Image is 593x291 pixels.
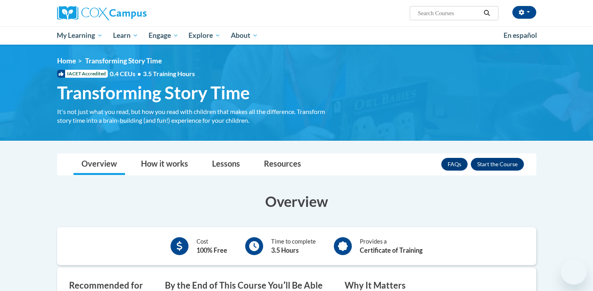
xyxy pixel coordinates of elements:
[183,26,226,45] a: Explore
[143,70,195,77] span: 3.5 Training Hours
[108,26,143,45] a: Learn
[73,154,125,175] a: Overview
[85,57,162,65] span: Transforming Story Time
[498,27,542,44] a: En español
[417,8,481,18] input: Search Courses
[231,31,258,40] span: About
[271,237,316,255] div: Time to complete
[57,82,250,103] span: Transforming Story Time
[57,57,76,65] a: Home
[512,6,536,19] button: Account Settings
[149,31,178,40] span: Engage
[57,6,147,20] img: Cox Campus
[57,31,103,40] span: My Learning
[504,31,537,39] span: En español
[204,154,248,175] a: Lessons
[57,107,333,125] div: It's not just what you read, but how you read with children that makes all the difference. Transf...
[471,158,524,171] button: Enroll
[360,237,422,255] div: Provides a
[52,26,108,45] a: My Learning
[196,246,227,254] b: 100% Free
[196,237,227,255] div: Cost
[57,191,536,211] h3: Overview
[256,154,309,175] a: Resources
[137,70,141,77] span: •
[226,26,263,45] a: About
[133,154,196,175] a: How it works
[57,70,108,78] span: IACET Accredited
[110,69,195,78] span: 0.4 CEUs
[143,26,184,45] a: Engage
[271,246,299,254] b: 3.5 Hours
[45,26,548,45] div: Main menu
[561,259,587,285] iframe: Button to launch messaging window
[481,8,493,18] button: Search
[441,158,468,171] a: FAQs
[113,31,138,40] span: Learn
[188,31,220,40] span: Explore
[57,6,209,20] a: Cox Campus
[360,246,422,254] b: Certificate of Training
